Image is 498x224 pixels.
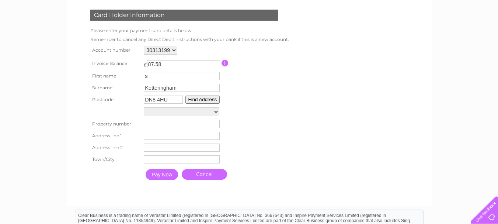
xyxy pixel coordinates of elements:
a: Water [368,31,382,37]
input: Information [222,60,229,66]
th: Property number [88,118,142,130]
a: Energy [387,31,403,37]
button: Find Address [185,96,220,104]
div: Card Holder Information [90,10,278,21]
td: £ [144,58,147,68]
a: Contact [449,31,467,37]
a: Telecoms [407,31,429,37]
a: Log out [474,31,491,37]
th: Town/City [88,154,142,165]
th: Account number [88,44,142,56]
th: Postcode [88,94,142,106]
td: Please enter your payment card details below. [88,26,291,35]
a: Blog [434,31,445,37]
a: 0333 014 3131 [359,4,410,13]
th: Surname [88,82,142,94]
input: Pay Now [146,169,178,180]
th: Address line 2 [88,142,142,154]
img: logo.png [17,19,55,42]
a: Cancel [182,169,227,180]
th: Invoice Balance [88,56,142,70]
th: Address line 1 [88,130,142,142]
th: First name [88,70,142,82]
div: Clear Business is a trading name of Verastar Limited (registered in [GEOGRAPHIC_DATA] No. 3667643... [75,4,424,36]
td: Remember to cancel any Direct Debit instructions with your bank if this is a new account. [88,35,291,44]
